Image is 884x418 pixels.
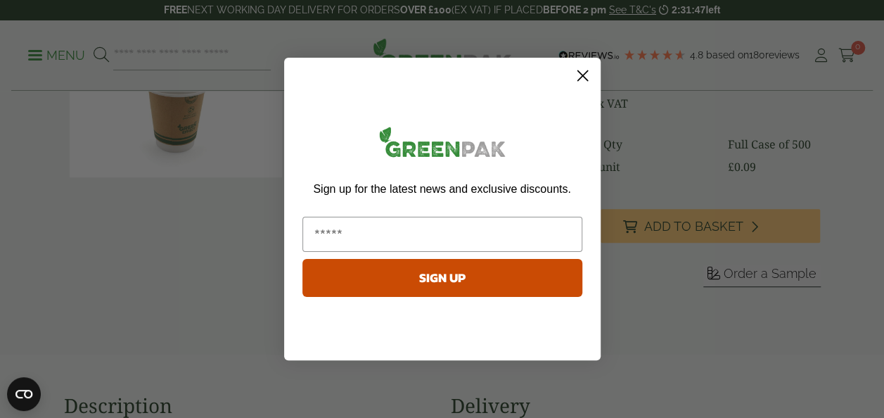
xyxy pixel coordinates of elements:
[302,217,582,252] input: Email
[570,63,595,88] button: Close dialog
[7,377,41,411] button: Open CMP widget
[302,121,582,168] img: greenpak_logo
[302,259,582,297] button: SIGN UP
[313,183,570,195] span: Sign up for the latest news and exclusive discounts.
